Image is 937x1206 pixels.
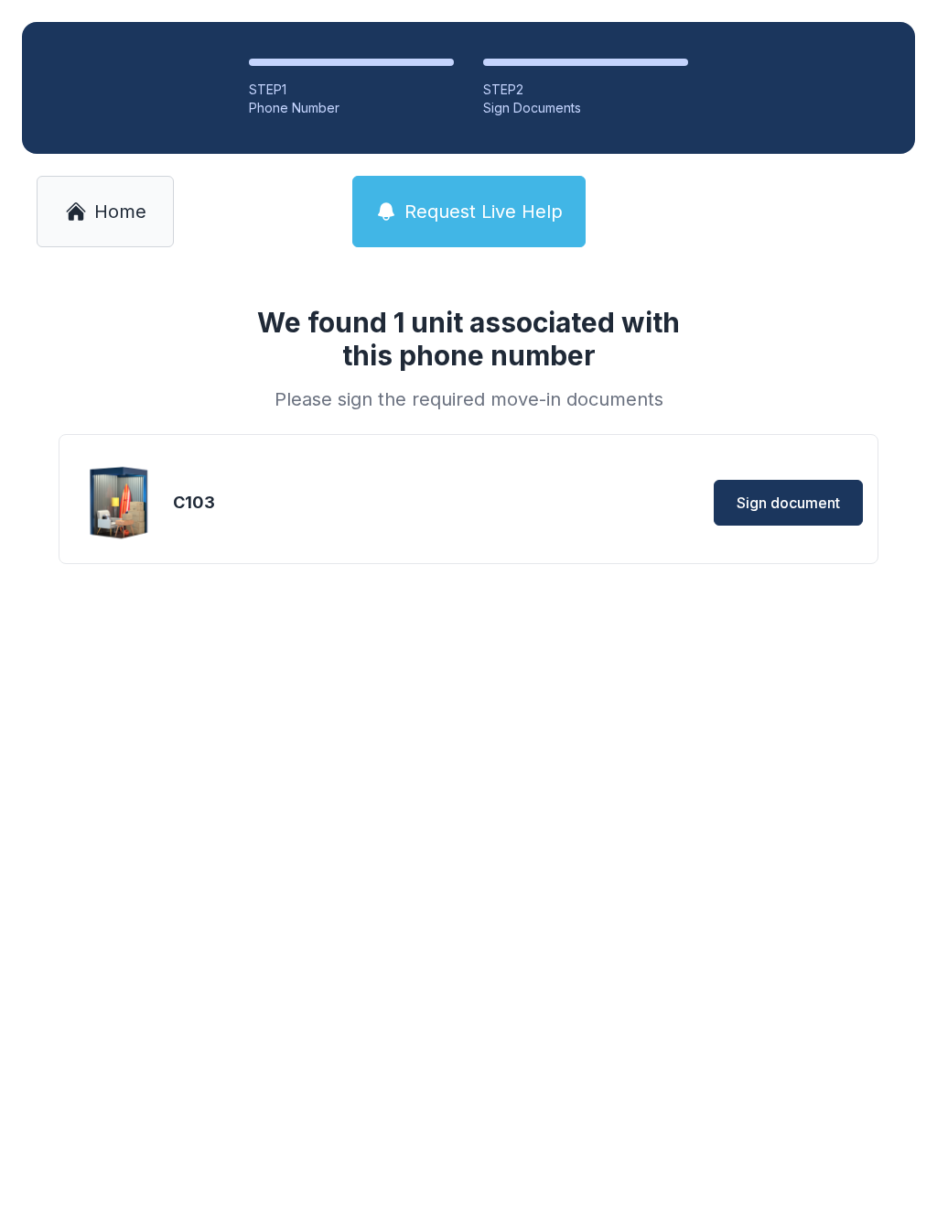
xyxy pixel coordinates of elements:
div: Sign Documents [483,99,688,117]
div: C103 [173,490,535,516]
div: Please sign the required move-in documents [234,386,703,412]
div: STEP 1 [249,81,454,99]
span: Request Live Help [404,199,563,224]
div: Phone Number [249,99,454,117]
h1: We found 1 unit associated with this phone number [234,306,703,372]
span: Sign document [737,492,840,514]
div: STEP 2 [483,81,688,99]
span: Home [94,199,146,224]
